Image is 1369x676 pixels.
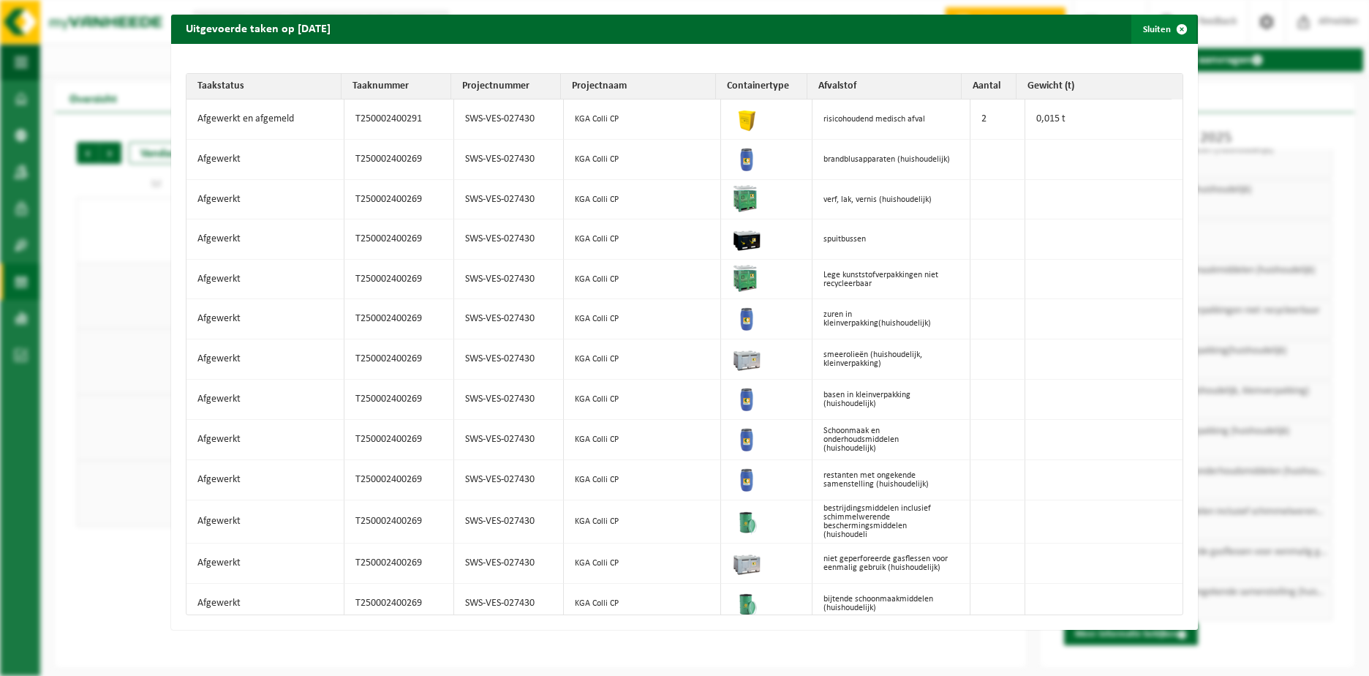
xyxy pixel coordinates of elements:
td: Afgewerkt [186,140,344,180]
td: SWS-VES-027430 [454,380,564,420]
td: KGA Colli CP [564,180,722,219]
td: Afgewerkt [186,180,344,219]
th: Afvalstof [807,74,962,99]
td: zuren in kleinverpakking(huishoudelijk) [812,299,970,339]
td: SWS-VES-027430 [454,420,564,460]
td: T250002400269 [344,460,454,500]
td: T250002400269 [344,180,454,219]
td: Afgewerkt [186,339,344,380]
td: Afgewerkt [186,544,344,584]
th: Projectnaam [561,74,716,99]
td: 0,015 t [1025,99,1183,140]
td: SWS-VES-027430 [454,219,564,260]
td: spuitbussen [812,219,970,260]
td: KGA Colli CP [564,260,722,299]
img: PB-OT-0120-HPE-00-02 [732,464,761,493]
td: SWS-VES-027430 [454,99,564,140]
td: KGA Colli CP [564,500,722,544]
td: SWS-VES-027430 [454,260,564,299]
td: Afgewerkt [186,420,344,460]
td: Afgewerkt [186,584,344,623]
td: Afgewerkt [186,500,344,544]
td: Afgewerkt [186,260,344,299]
td: SWS-VES-027430 [454,584,564,623]
td: 2 [970,99,1025,140]
td: Lege kunststofverpakkingen niet recycleerbaar [812,260,970,299]
td: T250002400269 [344,420,454,460]
td: KGA Colli CP [564,584,722,623]
td: T250002400269 [344,260,454,299]
td: T250002400269 [344,500,454,544]
td: Afgewerkt en afgemeld [186,99,344,140]
h2: Uitgevoerde taken op [DATE] [171,15,345,42]
td: T250002400269 [344,140,454,180]
td: T250002400291 [344,99,454,140]
th: Containertype [716,74,807,99]
td: SWS-VES-027430 [454,180,564,219]
img: PB-LB-0680-HPE-GY-11 [732,343,761,372]
td: brandblusapparaten (huishoudelijk) [812,140,970,180]
td: SWS-VES-027430 [454,500,564,544]
td: Afgewerkt [186,460,344,500]
td: SWS-VES-027430 [454,339,564,380]
img: PB-OT-0120-HPE-00-02 [732,143,761,173]
button: Sluiten [1131,15,1196,44]
td: KGA Colli CP [564,219,722,260]
img: PB-LB-0680-HPE-GY-11 [732,547,761,577]
td: basen in kleinverpakking (huishoudelijk) [812,380,970,420]
td: SWS-VES-027430 [454,299,564,339]
td: T250002400269 [344,219,454,260]
td: risicohoudend medisch afval [812,99,970,140]
td: Schoonmaak en onderhoudsmiddelen (huishoudelijk) [812,420,970,460]
td: SWS-VES-027430 [454,544,564,584]
img: PB-OT-0120-HPE-00-02 [732,303,761,332]
td: KGA Colli CP [564,140,722,180]
td: bijtende schoonmaakmiddelen (huishoudelijk) [812,584,970,623]
img: LP-SB-00050-HPE-22 [732,103,761,132]
td: T250002400269 [344,584,454,623]
td: bestrijdingsmiddelen inclusief schimmelwerende beschermingsmiddelen (huishoudeli [812,500,970,544]
td: T250002400269 [344,380,454,420]
td: KGA Colli CP [564,99,722,140]
th: Taaknummer [342,74,451,99]
th: Aantal [962,74,1017,99]
td: restanten met ongekende samenstelling (huishoudelijk) [812,460,970,500]
th: Projectnummer [451,74,561,99]
img: PB-LB-0680-HPE-BK-11 [732,223,761,252]
td: verf, lak, vernis (huishoudelijk) [812,180,970,219]
td: T250002400269 [344,299,454,339]
img: PB-HB-1400-HPE-GN-11 [732,184,758,212]
td: KGA Colli CP [564,544,722,584]
td: KGA Colli CP [564,299,722,339]
td: niet geperforeerde gasflessen voor eenmalig gebruik (huishoudelijk) [812,544,970,584]
td: SWS-VES-027430 [454,140,564,180]
td: KGA Colli CP [564,380,722,420]
th: Taakstatus [186,74,342,99]
td: smeerolieën (huishoudelijk, kleinverpakking) [812,339,970,380]
td: Afgewerkt [186,380,344,420]
td: T250002400269 [344,339,454,380]
img: PB-OT-0120-HPE-00-02 [732,383,761,413]
img: PB-OT-0200-MET-00-02 [732,506,761,535]
td: KGA Colli CP [564,460,722,500]
img: PB-OT-0200-MET-00-02 [732,587,761,617]
td: SWS-VES-027430 [454,460,564,500]
td: KGA Colli CP [564,339,722,380]
td: Afgewerkt [186,299,344,339]
td: T250002400269 [344,544,454,584]
td: Afgewerkt [186,219,344,260]
img: PB-OT-0120-HPE-00-02 [732,424,761,453]
th: Gewicht (t) [1017,74,1172,99]
td: KGA Colli CP [564,420,722,460]
img: PB-HB-1400-HPE-GN-11 [732,263,758,292]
